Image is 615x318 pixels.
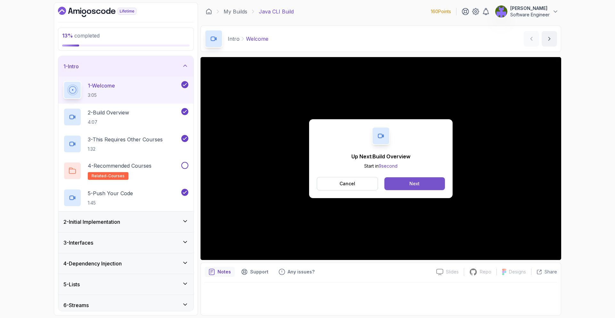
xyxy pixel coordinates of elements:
p: 2 - Build Overview [88,109,129,116]
p: 1:45 [88,200,133,206]
button: 1-Welcome3:05 [63,81,188,99]
span: 9 second [379,163,398,169]
p: Software Engineer [510,12,550,18]
p: Repo [480,269,491,275]
button: previous content [524,31,539,46]
span: related-courses [92,173,125,179]
div: Next [409,180,420,187]
h3: 5 - Lists [63,280,80,288]
p: Slides [446,269,459,275]
p: Notes [217,269,231,275]
button: Feedback button [275,267,318,277]
h3: 2 - Initial Implementation [63,218,120,226]
p: [PERSON_NAME] [510,5,550,12]
p: Support [250,269,268,275]
button: 5-Push Your Code1:45 [63,189,188,207]
button: 3-Interfaces [58,232,193,253]
p: 1:32 [88,146,163,152]
button: 1-Intro [58,56,193,77]
a: Dashboard [206,8,212,15]
a: My Builds [224,8,247,15]
button: notes button [205,267,235,277]
button: Share [531,269,557,275]
p: Cancel [340,180,355,187]
button: 2-Build Overview4:07 [63,108,188,126]
h3: 3 - Interfaces [63,239,93,247]
p: 4 - Recommended Courses [88,162,152,170]
button: next content [542,31,557,46]
p: Welcome [246,35,268,43]
a: Dashboard [58,7,151,17]
button: Support button [237,267,272,277]
button: 2-Initial Implementation [58,212,193,232]
button: 4-Recommended Coursesrelated-courses [63,162,188,180]
button: 4-Dependency Injection [58,253,193,274]
button: 3-This Requires Other Courses1:32 [63,135,188,153]
span: completed [62,32,100,39]
p: Any issues? [288,269,315,275]
h3: 6 - Streams [63,301,89,309]
img: user profile image [495,5,507,18]
button: user profile image[PERSON_NAME]Software Engineer [495,5,559,18]
p: 5 - Push Your Code [88,189,133,197]
p: Share [545,269,557,275]
button: Cancel [317,177,378,190]
button: 6-Streams [58,295,193,315]
p: Start in [351,163,410,169]
iframe: 1 - Hi [201,57,561,260]
button: Next [384,177,445,190]
p: Designs [509,269,526,275]
h3: 4 - Dependency Injection [63,260,122,267]
p: 1 - Welcome [88,82,115,89]
p: 160 Points [431,8,451,15]
p: Up Next: Build Overview [351,153,410,160]
button: 5-Lists [58,274,193,295]
p: 3 - This Requires Other Courses [88,136,163,143]
h3: 1 - Intro [63,63,79,70]
p: 3:05 [88,92,115,98]
p: Intro [228,35,240,43]
span: 13 % [62,32,73,39]
p: Java CLI Build [259,8,294,15]
p: 4:07 [88,119,129,125]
